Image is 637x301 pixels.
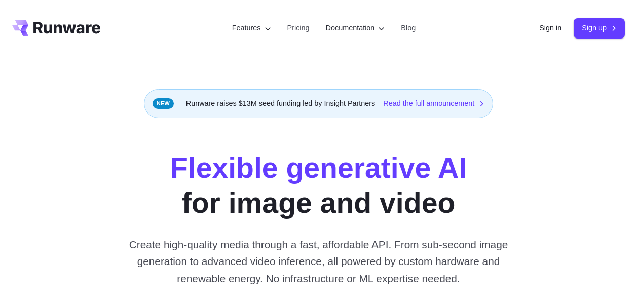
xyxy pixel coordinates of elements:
[232,22,271,34] label: Features
[287,22,310,34] a: Pricing
[383,98,484,109] a: Read the full announcement
[144,89,494,118] div: Runware raises $13M seed funding led by Insight Partners
[12,20,100,36] a: Go to /
[326,22,385,34] label: Documentation
[170,152,467,184] strong: Flexible generative AI
[574,18,625,38] a: Sign up
[123,236,515,287] p: Create high-quality media through a fast, affordable API. From sub-second image generation to adv...
[170,150,467,220] h1: for image and video
[401,22,416,34] a: Blog
[539,22,561,34] a: Sign in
